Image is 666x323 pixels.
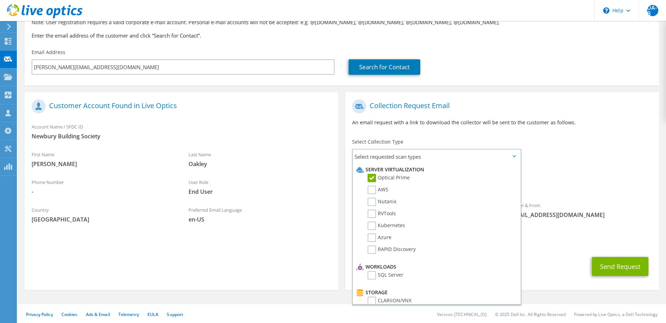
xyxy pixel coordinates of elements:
[118,311,139,317] a: Telemetry
[368,245,416,254] label: RAPID Discovery
[32,160,174,168] span: [PERSON_NAME]
[509,211,652,219] span: [EMAIL_ADDRESS][DOMAIN_NAME]
[345,226,659,250] div: CC & Reply To
[353,150,520,164] span: Select requested scan types
[32,32,652,39] h3: Enter the email address of the customer and click “Search for Contact”.
[355,288,516,297] li: Storage
[167,311,183,317] a: Support
[25,119,338,144] div: Account Name / SFDC ID
[182,147,338,171] div: Last Name
[147,311,158,317] a: EULA
[32,132,331,140] span: Newbury Building Society
[32,99,328,113] h1: Customer Account Found in Live Optics
[182,203,338,227] div: Preferred Email Language
[32,19,652,26] p: Note: User registration requires a valid corporate e-mail account. Personal e-mail accounts will ...
[368,271,403,279] label: SQL Server
[32,188,174,196] span: -
[349,59,420,75] a: Search for Contact
[189,160,331,168] span: Oakley
[25,203,182,227] div: Country
[32,216,174,223] span: [GEOGRAPHIC_DATA]
[437,311,487,317] li: Version: [TECHNICAL_ID]
[189,216,331,223] span: en-US
[182,175,338,199] div: User Role
[647,5,658,16] span: DA-B
[368,210,396,218] label: RVTools
[345,198,502,222] div: To
[368,222,405,230] label: Kubernetes
[574,311,658,317] li: Powered by Live Optics, a Dell Technology
[352,99,648,113] h1: Collection Request Email
[368,186,388,194] label: AWS
[495,311,566,317] li: © 2025 Dell Inc. All Rights Reserved
[355,165,516,174] li: Server Virtualization
[352,138,403,145] label: Select Collection Type
[25,147,182,171] div: First Name
[352,119,652,126] p: An email request with a link to download the collector will be sent to the customer as follows.
[355,263,516,271] li: Workloads
[502,198,659,222] div: Sender & From
[368,297,411,305] label: CLARiiON/VNX
[61,311,78,317] a: Cookies
[603,7,609,14] svg: \n
[25,175,182,199] div: Phone Number
[345,166,659,195] div: Requested Collections
[32,49,65,56] label: Email Address
[86,311,110,317] a: Ads & Email
[368,174,410,182] label: Optical Prime
[26,311,53,317] a: Privacy Policy
[368,198,396,206] label: Nutanix
[189,188,331,196] span: End User
[592,257,648,276] button: Send Request
[368,233,391,242] label: Azure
